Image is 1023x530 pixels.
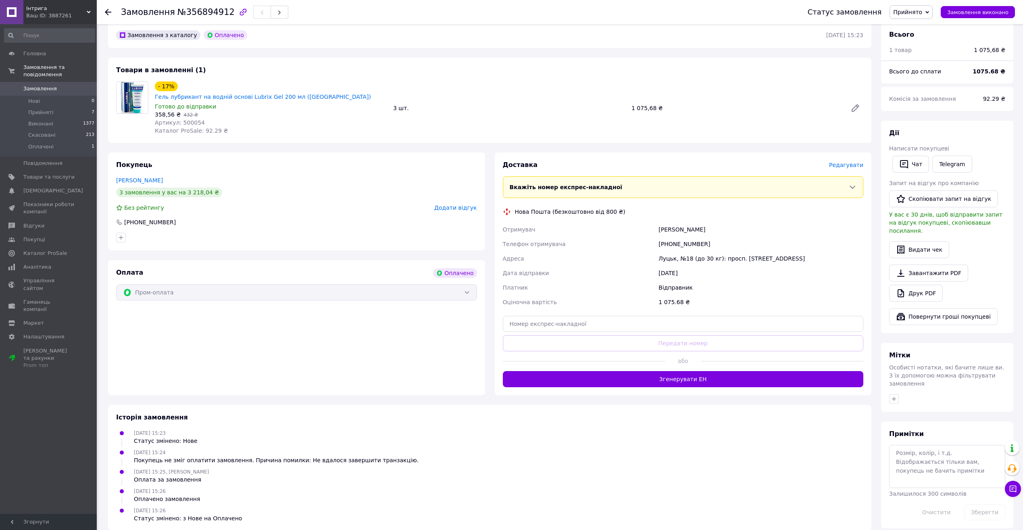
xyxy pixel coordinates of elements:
[932,156,972,173] a: Telegram
[23,263,51,271] span: Аналітика
[23,173,75,181] span: Товари та послуги
[155,111,181,118] span: 358,56 ₴
[503,299,557,305] span: Оціночна вартість
[134,495,200,503] div: Оплачено замовлення
[847,100,863,116] a: Редагувати
[503,371,864,387] button: Згенерувати ЕН
[23,160,63,167] span: Повідомлення
[28,98,40,105] span: Нові
[889,285,943,302] a: Друк PDF
[116,269,143,276] span: Оплата
[893,9,922,15] span: Прийнято
[889,430,924,438] span: Примітки
[889,129,899,137] span: Дії
[155,127,228,134] span: Каталог ProSale: 92.29 ₴
[889,145,949,152] span: Написати покупцеві
[973,68,1005,75] b: 1075.68 ₴
[134,469,209,475] span: [DATE] 15:25, [PERSON_NAME]
[204,30,247,40] div: Оплачено
[155,119,205,126] span: Артикул: 500054
[829,162,863,168] span: Редагувати
[155,81,178,91] div: - 17%
[92,109,94,116] span: 7
[892,156,929,173] button: Чат
[889,96,956,102] span: Комісія за замовлення
[28,143,54,150] span: Оплачені
[183,112,198,118] span: 432 ₴
[23,236,45,243] span: Покупці
[121,7,175,17] span: Замовлення
[28,120,53,127] span: Виконані
[628,102,844,114] div: 1 075,68 ₴
[116,66,206,74] span: Товари в замовленні (1)
[889,190,998,207] button: Скопіювати запит на відгук
[657,295,865,309] div: 1 075.68 ₴
[889,31,914,38] span: Всього
[92,143,94,150] span: 1
[503,270,549,276] span: Дата відправки
[23,85,57,92] span: Замовлення
[503,161,538,169] span: Доставка
[23,64,97,78] span: Замовлення та повідомлення
[134,508,166,513] span: [DATE] 15:26
[116,161,152,169] span: Покупець
[983,96,1005,102] span: 92.29 ₴
[134,430,166,436] span: [DATE] 15:23
[889,308,998,325] button: Повернути гроші покупцеві
[23,362,75,369] div: Prom топ
[808,8,882,16] div: Статус замовлення
[23,277,75,292] span: Управління сайтом
[503,255,524,262] span: Адреса
[23,298,75,313] span: Гаманець компанії
[947,9,1008,15] span: Замовлення виконано
[513,208,627,216] div: Нова Пошта (безкоштовно від 800 ₴)
[155,94,371,100] a: Гель лубрикант на водній основі Lubrix Gel 200 мл ([GEOGRAPHIC_DATA])
[974,46,1005,54] div: 1 075,68 ₴
[26,12,97,19] div: Ваш ID: 3887261
[657,222,865,237] div: [PERSON_NAME]
[23,50,46,57] span: Головна
[155,103,216,110] span: Готово до відправки
[889,180,979,186] span: Запит на відгук про компанію
[657,280,865,295] div: Відправник
[23,201,75,215] span: Показники роботи компанії
[116,188,222,197] div: 3 замовлення у вас на 3 218,04 ₴
[889,211,1002,234] span: У вас є 30 днів, щоб відправити запит на відгук покупцеві, скопіювавши посилання.
[889,47,912,53] span: 1 товар
[889,265,968,282] a: Завантажити PDF
[23,347,75,369] span: [PERSON_NAME] та рахунки
[134,488,166,494] span: [DATE] 15:26
[116,413,188,421] span: Історія замовлення
[657,266,865,280] div: [DATE]
[86,131,94,139] span: 213
[28,131,56,139] span: Скасовані
[889,68,941,75] span: Всього до сплати
[23,222,44,230] span: Відгуки
[503,226,535,233] span: Отримувач
[92,98,94,105] span: 0
[433,268,477,278] div: Оплачено
[26,5,87,12] span: Інтрига
[657,251,865,266] div: Луцьк, №18 (до 30 кг): просп. [STREET_ADDRESS]
[83,120,94,127] span: 1377
[134,476,209,484] div: Оплата за замовлення
[123,218,177,226] div: [PHONE_NUMBER]
[390,102,628,114] div: 3 шт.
[105,8,111,16] div: Повернутися назад
[889,351,910,359] span: Мітки
[23,250,67,257] span: Каталог ProSale
[1005,481,1021,497] button: Чат з покупцем
[134,437,198,445] div: Статус змінено: Нове
[177,7,235,17] span: №356894912
[134,450,166,455] span: [DATE] 15:24
[941,6,1015,18] button: Замовлення виконано
[889,241,949,258] button: Видати чек
[116,177,163,184] a: [PERSON_NAME]
[120,82,145,113] img: Гель лубрикант на водній основі Lubrix Gel 200 мл (Франція)
[503,241,566,247] span: Телефон отримувача
[4,28,95,43] input: Пошук
[503,316,864,332] input: Номер експрес-накладної
[134,456,419,464] div: Покупець не зміг оплатити замовлення. Причина помилки: Не вдалося завершити транзакцію.
[134,514,242,522] div: Статус змінено: з Нове на Оплачено
[23,187,83,194] span: [DEMOGRAPHIC_DATA]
